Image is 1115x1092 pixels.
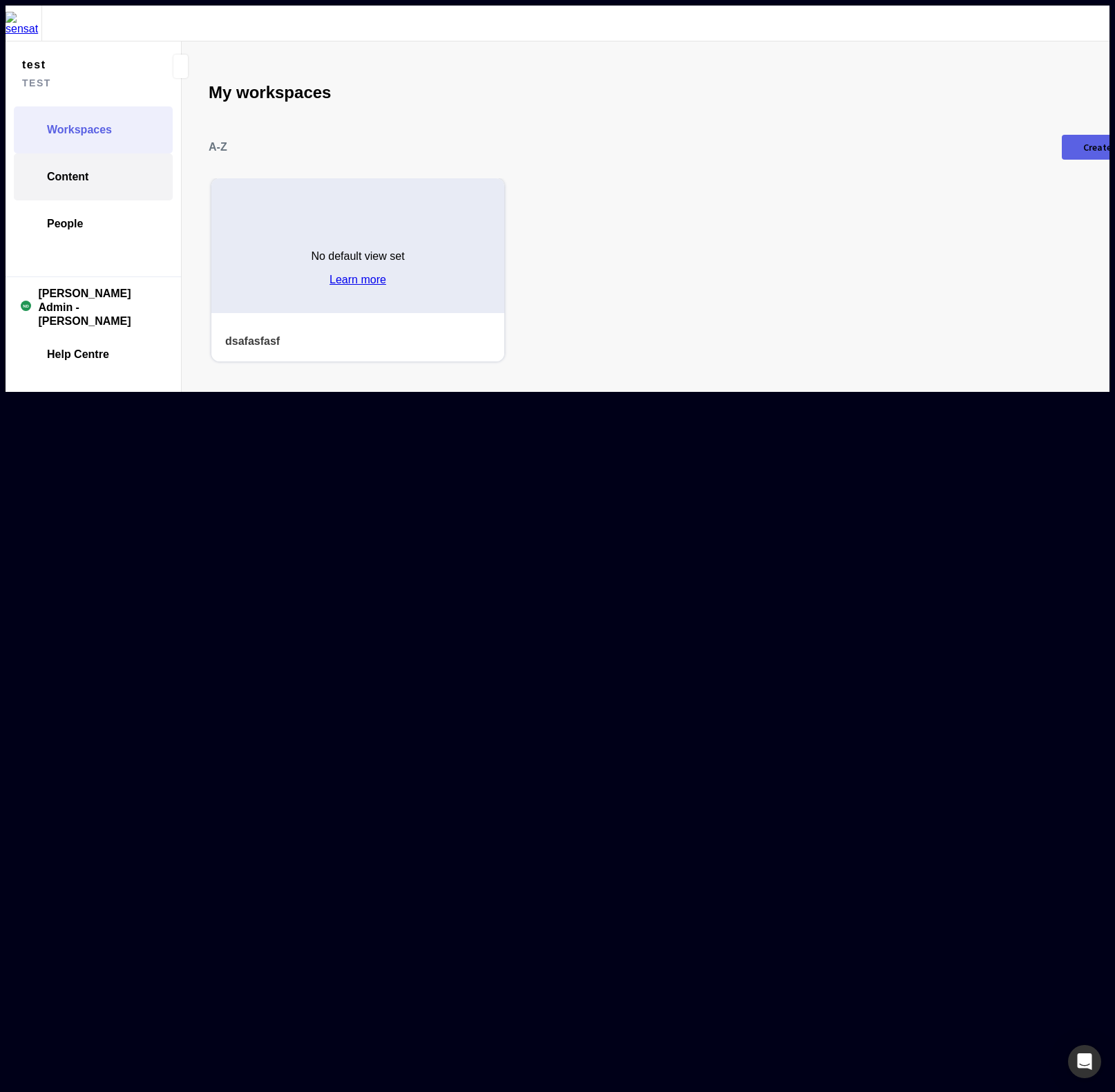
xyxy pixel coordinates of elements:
span: [PERSON_NAME] Admin - [PERSON_NAME] [38,287,166,328]
span: test [22,55,142,74]
span: Workspaces [47,123,112,137]
p: No default view set [311,250,404,263]
img: sensat [6,12,41,35]
a: People [14,200,173,247]
span: Content [47,170,88,184]
a: Learn more [330,274,386,286]
a: Content [14,153,173,200]
span: Help Centre [47,348,109,361]
span: test [22,74,142,93]
h4: dsafasfasf [225,335,438,348]
span: People [47,217,83,231]
p: A-Z [209,141,227,153]
a: Workspaces [14,106,173,153]
div: Open Intercom Messenger [1068,1045,1101,1078]
a: Help Centre [14,331,173,378]
text: ND [23,303,29,308]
